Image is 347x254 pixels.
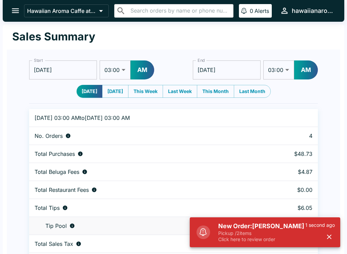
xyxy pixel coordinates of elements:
[218,236,305,242] p: Click here to review order
[218,230,305,236] p: Pickup / 2 items
[163,85,197,98] button: Last Week
[292,7,333,15] div: hawaiianaromacaffeilikai
[250,7,253,14] p: 0
[193,60,261,79] input: Choose date, selected date is Oct 12, 2025
[35,204,250,211] div: Combined individual and pooled tips
[218,222,305,230] h5: New Order: [PERSON_NAME]
[34,57,43,63] label: Start
[128,85,163,98] button: This Week
[234,85,271,98] button: Last Month
[128,6,230,16] input: Search orders by name or phone number
[77,85,102,98] button: [DATE]
[35,222,250,229] div: Tips unclaimed by a waiter
[254,7,269,14] p: Alerts
[261,204,312,211] p: $6.05
[130,60,154,79] button: AM
[261,168,312,175] p: $4.87
[29,60,97,79] input: Choose date, selected date is Oct 11, 2025
[35,168,250,175] div: Fees paid by diners to Beluga
[305,222,335,228] p: 1 second ago
[294,60,318,79] button: AM
[198,57,205,63] label: End
[35,150,75,157] p: Total Purchases
[35,114,250,121] p: [DATE] 03:00 AM to [DATE] 03:00 AM
[12,30,95,43] h1: Sales Summary
[102,85,128,98] button: [DATE]
[45,222,67,229] p: Tip Pool
[261,132,312,139] p: 4
[35,132,63,139] p: No. Orders
[35,132,250,139] div: Number of orders placed
[35,168,79,175] p: Total Beluga Fees
[261,150,312,157] p: $48.73
[35,240,250,247] div: Sales tax paid by diners
[35,186,89,193] p: Total Restaurant Fees
[35,240,73,247] p: Total Sales Tax
[35,186,250,193] div: Fees paid by diners to restaurant
[197,85,234,98] button: This Month
[35,150,250,157] div: Aggregate order subtotals
[27,7,96,14] p: Hawaiian Aroma Caffe at The [GEOGRAPHIC_DATA]
[261,186,312,193] p: $0.00
[277,3,336,18] button: hawaiianaromacaffeilikai
[24,4,109,17] button: Hawaiian Aroma Caffe at The [GEOGRAPHIC_DATA]
[35,204,60,211] p: Total Tips
[7,2,24,19] button: open drawer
